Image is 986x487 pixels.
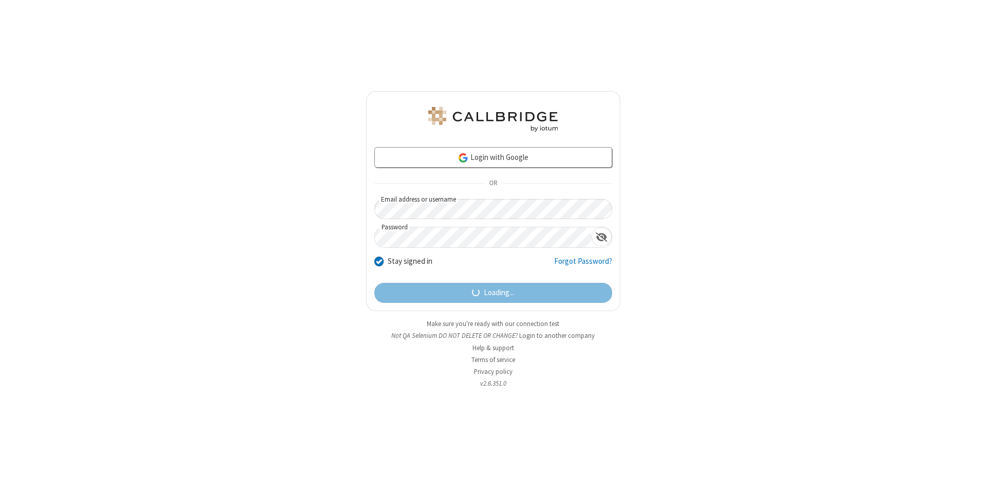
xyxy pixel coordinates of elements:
a: Make sure you're ready with our connection test [427,319,559,328]
img: google-icon.png [458,152,469,164]
a: Forgot Password? [554,256,612,275]
a: Help & support [472,344,514,352]
span: Loading... [484,287,514,299]
label: Stay signed in [388,256,432,267]
a: Privacy policy [474,367,513,376]
img: QA Selenium DO NOT DELETE OR CHANGE [426,107,560,132]
li: Not QA Selenium DO NOT DELETE OR CHANGE? [366,331,620,340]
div: Show password [592,227,612,246]
span: OR [485,176,501,191]
input: Password [375,227,592,247]
a: Login with Google [374,147,612,168]
a: Terms of service [471,355,515,364]
input: Email address or username [374,199,612,219]
button: Login to another company [519,331,595,340]
button: Loading... [374,283,612,303]
li: v2.6.351.0 [366,378,620,388]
